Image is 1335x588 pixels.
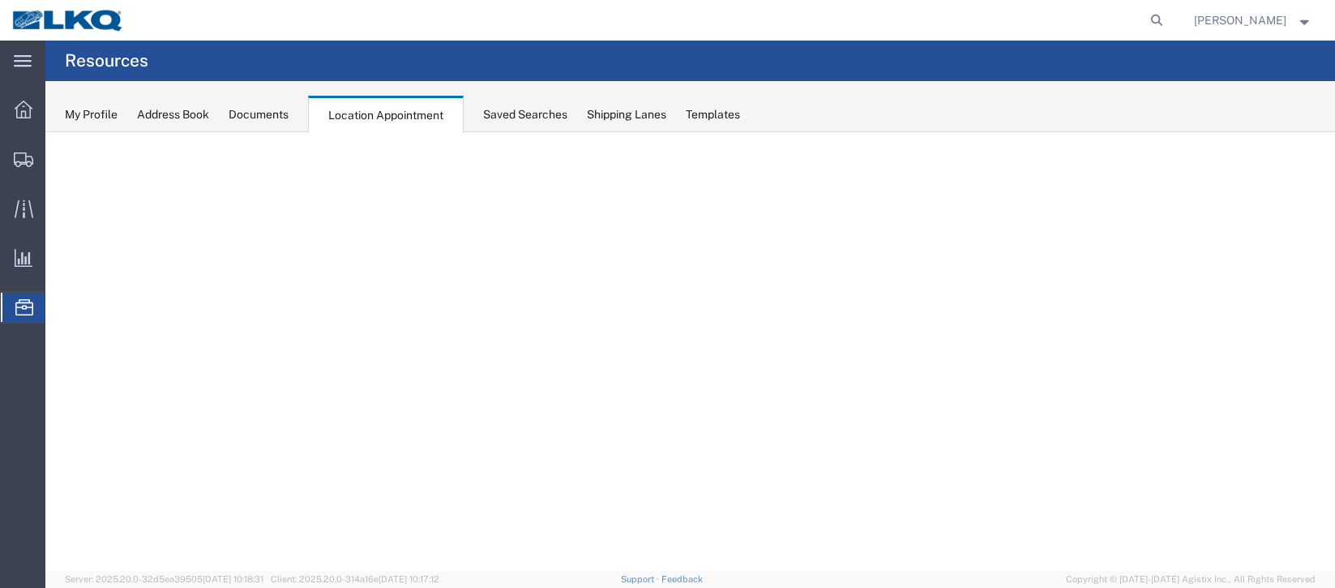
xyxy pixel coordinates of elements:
div: My Profile [65,106,118,123]
a: Support [621,574,661,584]
span: Christopher Sanchez [1194,11,1286,29]
span: [DATE] 10:18:31 [203,574,263,584]
a: Feedback [661,574,703,584]
div: Templates [686,106,740,123]
img: logo [11,8,125,32]
iframe: FS Legacy Container [45,132,1335,571]
span: Client: 2025.20.0-314a16e [271,574,439,584]
div: Location Appointment [308,96,464,133]
div: Shipping Lanes [587,106,666,123]
span: Copyright © [DATE]-[DATE] Agistix Inc., All Rights Reserved [1066,573,1316,586]
div: Address Book [137,106,209,123]
div: Documents [229,106,289,123]
span: Server: 2025.20.0-32d5ea39505 [65,574,263,584]
h4: Resources [65,41,148,81]
span: [DATE] 10:17:12 [379,574,439,584]
div: Saved Searches [483,106,567,123]
button: [PERSON_NAME] [1193,11,1313,30]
